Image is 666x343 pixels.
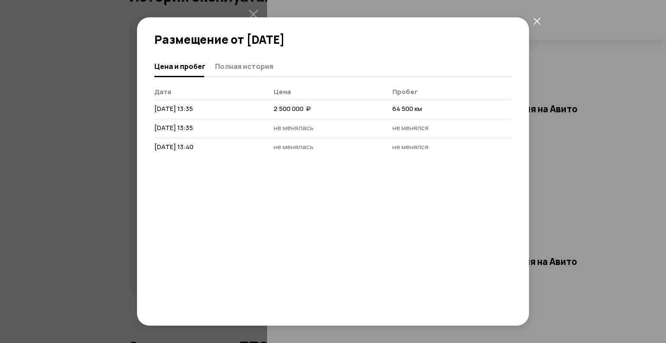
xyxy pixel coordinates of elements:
[392,123,428,132] span: не менялся
[154,123,193,132] span: [DATE] 13:35
[274,123,313,132] span: не менялась
[154,62,206,71] span: Цена и пробег
[154,104,193,113] span: [DATE] 13:35
[274,142,313,151] span: не менялась
[392,142,428,151] span: не менялся
[274,87,291,96] span: Цена
[392,104,422,113] span: 64 500 км
[529,13,545,29] button: закрыть
[392,87,418,96] span: Пробег
[154,87,171,96] span: Дата
[154,142,193,151] span: [DATE] 13:40
[215,62,273,71] span: Полная история
[154,33,512,46] h2: Размещение от [DATE]
[274,104,311,113] span: 2 500 000 ₽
